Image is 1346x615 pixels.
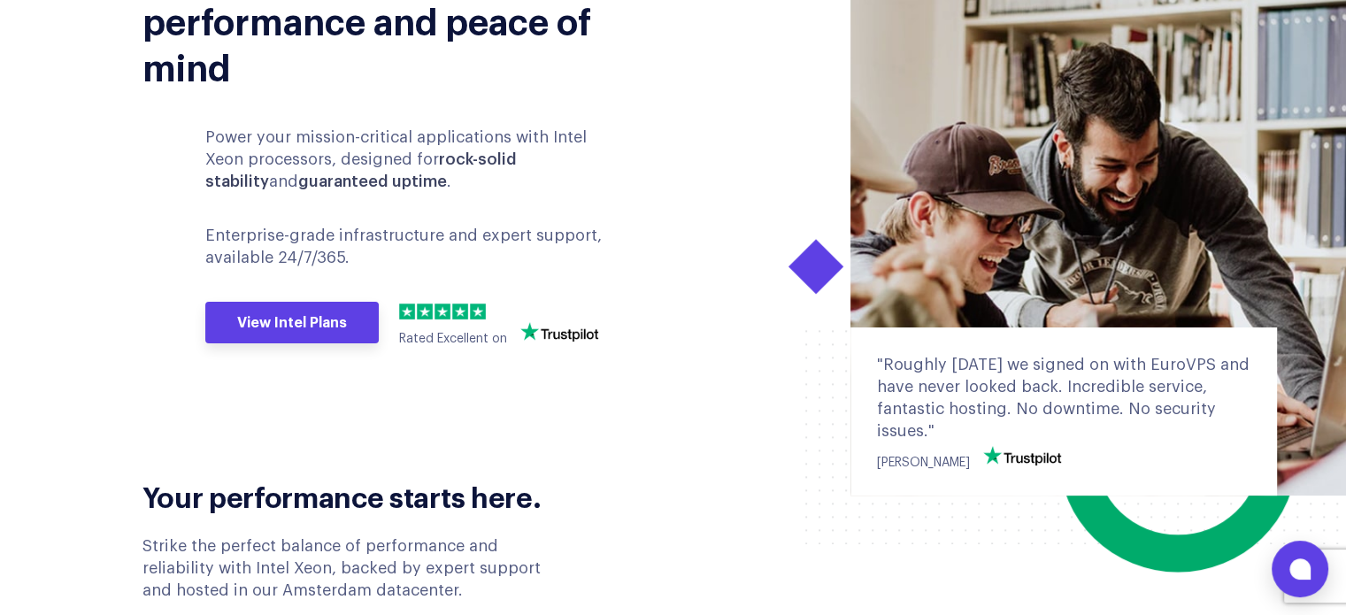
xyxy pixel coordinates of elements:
img: 4 [452,304,468,319]
img: 3 [435,304,450,319]
span: [PERSON_NAME] [877,457,970,469]
p: Enterprise-grade infrastructure and expert support, available 24/7/365. [205,225,625,269]
h2: Your performance starts here. [142,478,570,513]
div: "Roughly [DATE] we signed on with EuroVPS and have never looked back. Incredible service, fantast... [877,354,1250,443]
p: Power your mission-critical applications with Intel Xeon processors, designed for and . [205,127,625,194]
button: Open chat window [1272,541,1328,597]
img: 1 [399,304,415,319]
b: rock-solid stability [205,151,517,189]
a: View Intel Plans [205,302,379,344]
img: 5 [470,304,486,319]
b: guaranteed uptime [298,173,447,189]
img: 2 [417,304,433,319]
span: Rated Excellent on [399,333,507,345]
